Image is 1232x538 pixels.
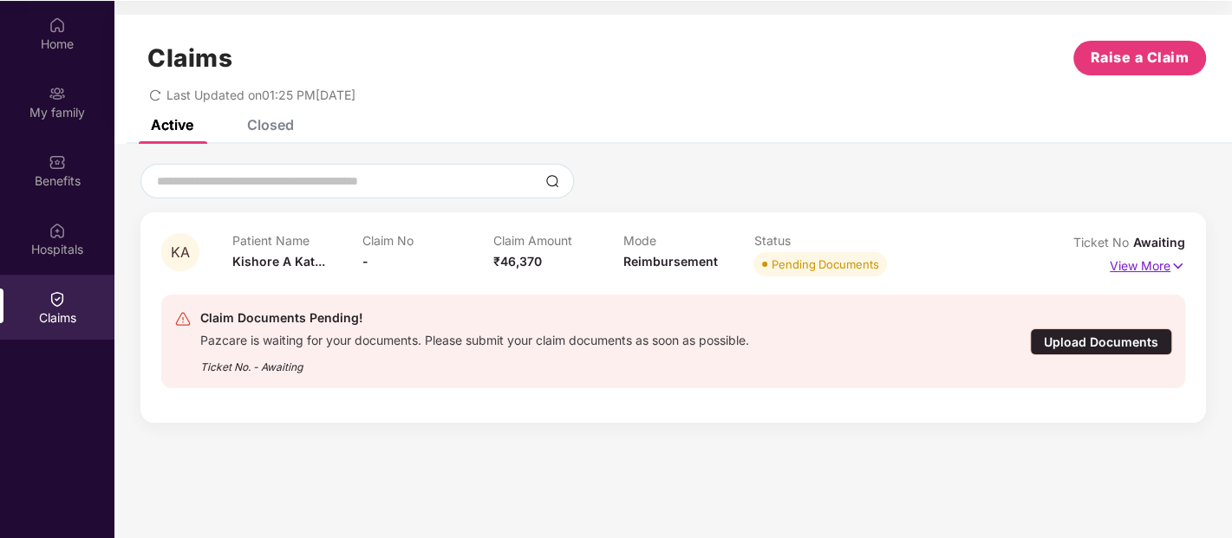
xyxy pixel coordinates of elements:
span: Reimbursement [623,254,718,269]
div: Active [151,116,193,133]
img: svg+xml;base64,PHN2ZyBpZD0iQmVuZWZpdHMiIHhtbG5zPSJodHRwOi8vd3d3LnczLm9yZy8yMDAwL3N2ZyIgd2lkdGg9Ij... [49,153,66,171]
span: ₹46,370 [493,254,542,269]
button: Raise a Claim [1073,41,1206,75]
span: Awaiting [1133,235,1185,250]
div: Pending Documents [771,256,878,273]
div: Upload Documents [1030,328,1172,355]
img: svg+xml;base64,PHN2ZyBpZD0iSG9zcGl0YWxzIiB4bWxucz0iaHR0cDovL3d3dy53My5vcmcvMjAwMC9zdmciIHdpZHRoPS... [49,222,66,239]
img: svg+xml;base64,PHN2ZyBpZD0iQ2xhaW0iIHhtbG5zPSJodHRwOi8vd3d3LnczLm9yZy8yMDAwL3N2ZyIgd2lkdGg9IjIwIi... [49,290,66,308]
p: Status [753,233,883,248]
p: Claim No [362,233,492,248]
h1: Claims [147,43,232,73]
p: Claim Amount [493,233,623,248]
p: View More [1110,252,1185,275]
p: Mode [623,233,753,248]
span: Raise a Claim [1091,47,1190,68]
span: Ticket No [1073,235,1133,250]
span: KA [171,245,190,260]
div: Claim Documents Pending! [200,308,749,328]
img: svg+xml;base64,PHN2ZyBpZD0iSG9tZSIgeG1sbnM9Imh0dHA6Ly93d3cudzMub3JnLzIwMDAvc3ZnIiB3aWR0aD0iMjAiIG... [49,16,66,34]
div: Closed [247,116,294,133]
img: svg+xml;base64,PHN2ZyB3aWR0aD0iMjAiIGhlaWdodD0iMjAiIHZpZXdCb3g9IjAgMCAyMCAyMCIgZmlsbD0ibm9uZSIgeG... [49,85,66,102]
div: Ticket No. - Awaiting [200,348,749,375]
img: svg+xml;base64,PHN2ZyB4bWxucz0iaHR0cDovL3d3dy53My5vcmcvMjAwMC9zdmciIHdpZHRoPSIxNyIgaGVpZ2h0PSIxNy... [1170,256,1185,275]
span: - [362,254,368,269]
p: Patient Name [232,233,362,248]
span: Kishore A Kat... [232,254,325,269]
span: Last Updated on 01:25 PM[DATE] [166,88,355,102]
div: Pazcare is waiting for your documents. Please submit your claim documents as soon as possible. [200,328,749,348]
img: svg+xml;base64,PHN2ZyB4bWxucz0iaHR0cDovL3d3dy53My5vcmcvMjAwMC9zdmciIHdpZHRoPSIyNCIgaGVpZ2h0PSIyNC... [174,310,192,327]
img: svg+xml;base64,PHN2ZyBpZD0iU2VhcmNoLTMyeDMyIiB4bWxucz0iaHR0cDovL3d3dy53My5vcmcvMjAwMC9zdmciIHdpZH... [545,174,559,188]
span: redo [149,88,161,102]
